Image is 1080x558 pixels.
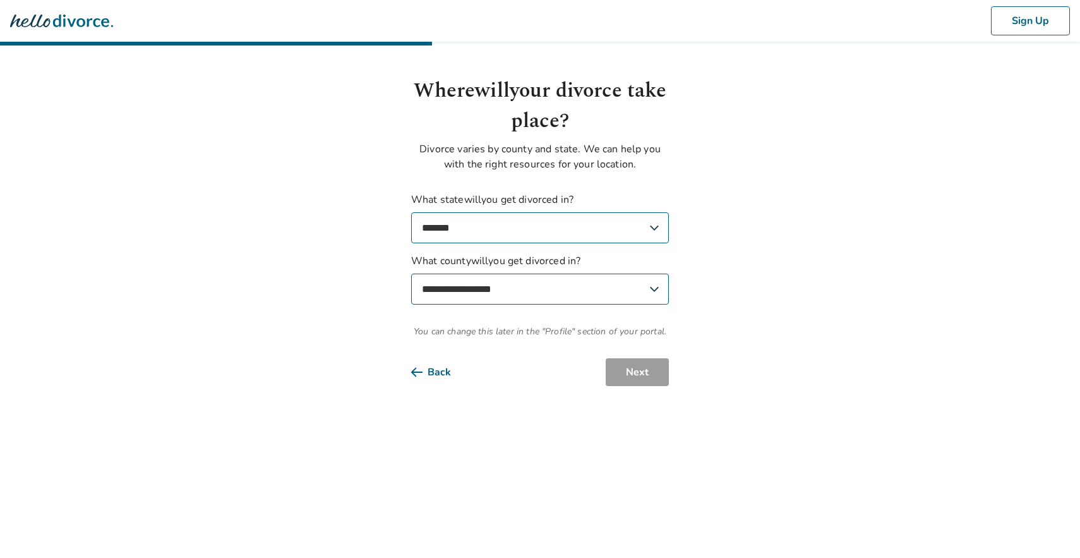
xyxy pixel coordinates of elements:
[411,192,669,243] label: What state will you get divorced in?
[1017,497,1080,558] iframe: Chat Widget
[411,253,669,305] label: What county will you get divorced in?
[411,142,669,172] p: Divorce varies by county and state. We can help you with the right resources for your location.
[991,6,1070,35] button: Sign Up
[411,274,669,305] select: What countywillyou get divorced in?
[411,358,471,386] button: Back
[606,358,669,386] button: Next
[411,76,669,136] h1: Where will your divorce take place?
[411,325,669,338] span: You can change this later in the "Profile" section of your portal.
[411,212,669,243] select: What statewillyou get divorced in?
